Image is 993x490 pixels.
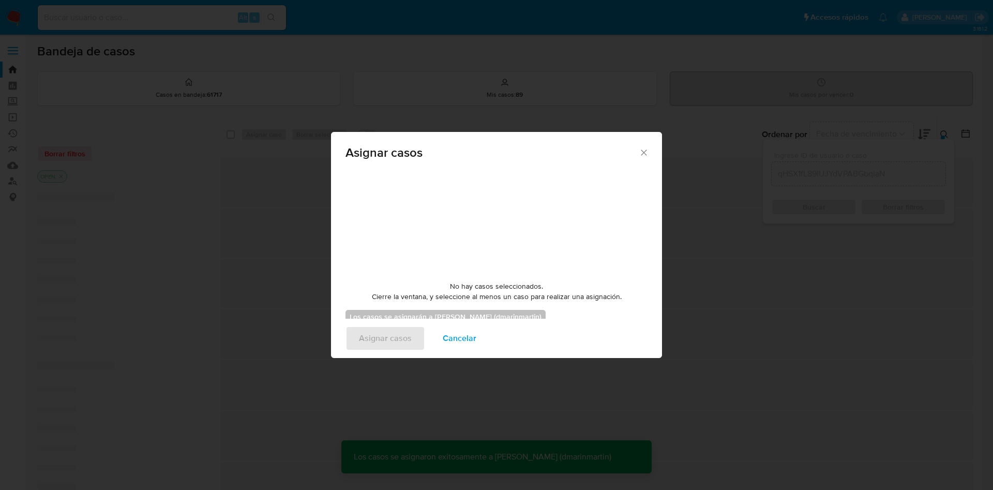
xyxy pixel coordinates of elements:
b: Los casos se asignarán a [PERSON_NAME] (dmarinmartin) [350,311,541,322]
span: Cierre la ventana, y seleccione al menos un caso para realizar una asignación. [372,292,622,302]
span: Asignar casos [345,146,639,159]
span: No hay casos seleccionados. [450,281,543,292]
img: yH5BAEAAAAALAAAAAABAAEAAAIBRAA7 [419,170,574,273]
div: assign-modal [331,132,662,358]
span: Cancelar [443,327,476,350]
button: Cerrar ventana [639,147,648,157]
button: Cancelar [429,326,490,351]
